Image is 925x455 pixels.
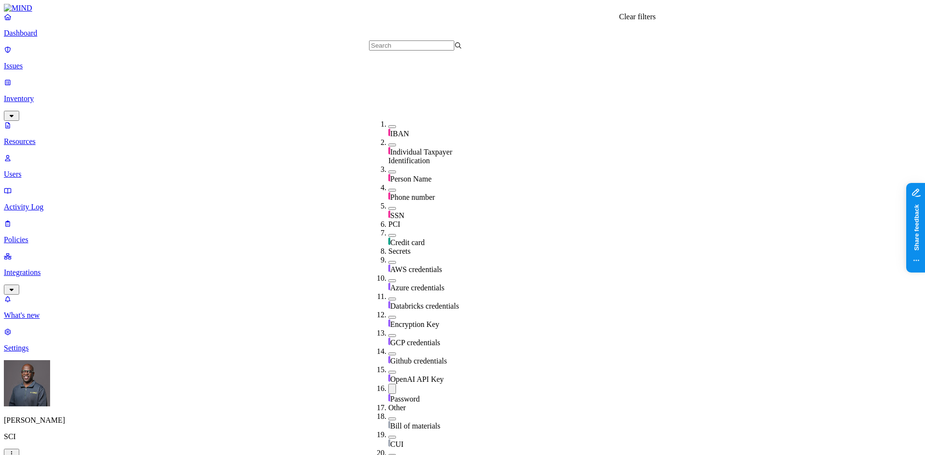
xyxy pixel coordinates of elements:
img: secret-line [388,283,390,290]
span: Individual Taxpayer Identification [388,148,452,165]
a: Issues [4,45,921,70]
img: pii-line [388,147,390,155]
p: Users [4,170,921,179]
img: pii-line [388,129,390,136]
p: Integrations [4,268,921,277]
a: Activity Log [4,186,921,211]
p: Activity Log [4,203,921,211]
img: pii-line [388,174,390,182]
img: Gregory Thomas [4,360,50,406]
div: Other [388,403,481,412]
p: Settings [4,344,921,352]
img: secret-line [388,394,390,402]
p: Policies [4,235,921,244]
div: Clear filters [619,13,656,21]
img: pii-line [388,192,390,200]
a: Integrations [4,252,921,293]
a: Dashboard [4,13,921,38]
a: Settings [4,327,921,352]
p: Issues [4,62,921,70]
p: Dashboard [4,29,921,38]
div: PCI [388,220,481,229]
img: other-line [388,439,390,447]
span: IBAN [390,130,409,138]
img: secret-line [388,374,390,382]
a: MIND [4,4,921,13]
img: MIND [4,4,32,13]
span: Password [390,395,420,403]
p: Inventory [4,94,921,103]
p: SCI [4,432,921,441]
span: Bill of materials [390,422,440,430]
span: Azure credentials [390,284,444,292]
a: Users [4,154,921,179]
span: Person Name [390,175,432,183]
span: Databricks credentials [390,302,459,310]
img: secret-line [388,319,390,327]
span: SSN [390,211,404,220]
p: What's new [4,311,921,320]
img: secret-line [388,264,390,272]
img: pci-line [388,237,390,245]
a: Resources [4,121,921,146]
p: Resources [4,137,921,146]
input: Search [369,40,454,51]
span: Encryption Key [390,320,439,328]
img: other-line [388,421,390,429]
span: Github credentials [390,357,447,365]
img: secret-line [388,301,390,309]
span: Credit card [390,238,425,247]
span: OpenAI API Key [390,375,444,383]
a: Inventory [4,78,921,119]
p: [PERSON_NAME] [4,416,921,425]
span: AWS credentials [390,265,442,273]
img: secret-line [388,356,390,364]
img: pii-line [388,210,390,218]
span: Phone number [390,193,435,201]
span: CUI [390,440,404,448]
img: secret-line [388,338,390,345]
div: Secrets [388,247,481,256]
a: What's new [4,295,921,320]
span: GCP credentials [390,338,440,347]
a: Policies [4,219,921,244]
